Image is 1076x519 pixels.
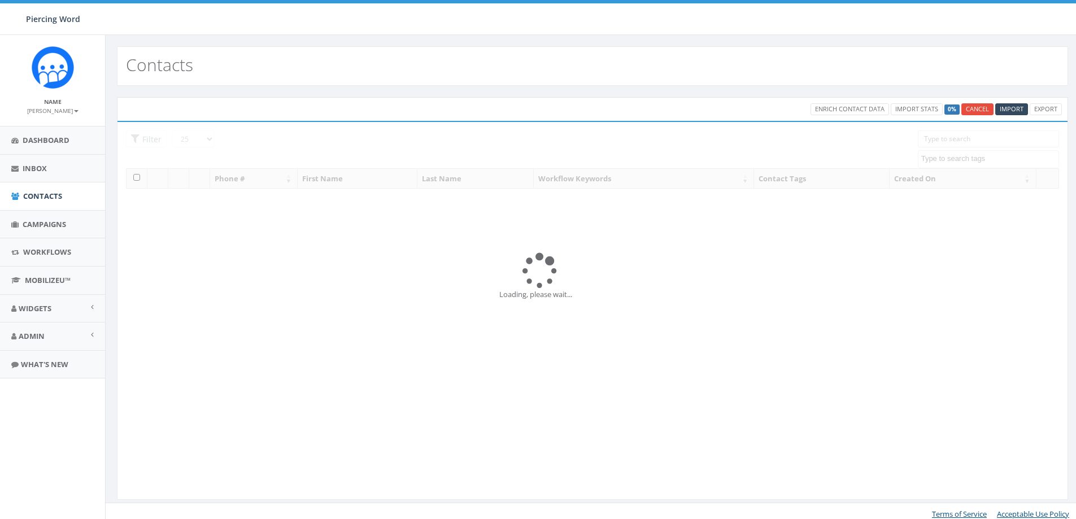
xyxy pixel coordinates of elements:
[995,103,1028,115] a: Import
[23,191,62,201] span: Contacts
[815,104,885,113] span: Enrich Contact Data
[26,14,80,24] span: Piercing Word
[23,163,47,173] span: Inbox
[126,55,193,74] h2: Contacts
[944,104,960,115] label: 0%
[961,103,994,115] a: Cancel
[997,509,1069,519] a: Acceptable Use Policy
[21,359,68,369] span: What's New
[19,331,45,341] span: Admin
[44,98,62,106] small: Name
[932,509,987,519] a: Terms of Service
[1000,104,1023,113] span: Import
[811,103,889,115] a: Enrich Contact Data
[1000,104,1023,113] span: CSV files only
[27,105,79,115] a: [PERSON_NAME]
[499,289,686,300] div: Loading, please wait...
[23,219,66,229] span: Campaigns
[19,303,51,313] span: Widgets
[27,107,79,115] small: [PERSON_NAME]
[25,275,71,285] span: MobilizeU™
[1030,103,1062,115] a: Export
[32,46,74,89] img: Rally_Corp_Icon.png
[891,103,943,115] a: Import Stats
[23,135,69,145] span: Dashboard
[23,247,71,257] span: Workflows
